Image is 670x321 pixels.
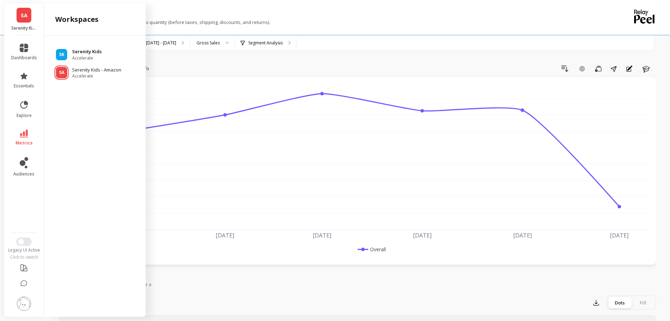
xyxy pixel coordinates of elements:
span: metrics [15,140,33,146]
nav: Tabs [59,275,656,291]
span: essentials [14,83,34,89]
button: Switch to New UI [16,237,32,246]
span: dashboards [11,55,37,61]
span: Accelerate [72,55,102,61]
div: Click to switch [4,254,44,260]
p: Serenity Kids - Amazon [72,67,121,74]
p: Serenity Kids [72,48,102,55]
p: Segment Analysis [248,40,283,46]
p: Serenity Kids - Amazon [11,25,37,31]
span: audiences [13,171,34,177]
span: explore [17,113,32,118]
div: Fill [631,297,655,308]
span: Accelerate [72,73,121,79]
div: Gross Sales [197,39,220,46]
span: SA [21,11,27,19]
img: profile picture [17,297,31,311]
span: SK [59,52,64,57]
div: Legacy UI Active [4,247,44,253]
p: Sum of gross sales = product price x quantity (before taxes, shipping, discounts, and returns). [59,19,270,25]
span: SA [59,70,64,75]
h2: workspaces [55,14,98,24]
div: Dots [608,297,631,308]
